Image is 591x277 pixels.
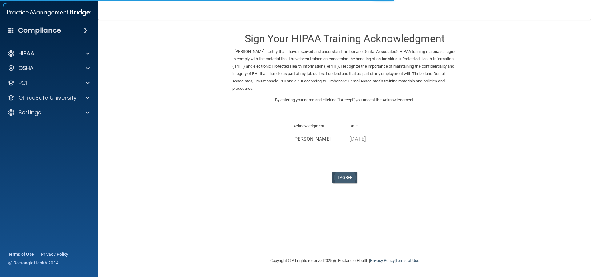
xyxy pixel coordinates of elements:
[7,6,91,19] img: PMB logo
[396,258,419,263] a: Terms of Use
[293,122,340,130] p: Acknowledgment
[8,251,34,257] a: Terms of Use
[41,251,69,257] a: Privacy Policy
[18,26,61,35] h4: Compliance
[18,65,34,72] p: OSHA
[7,65,90,72] a: OSHA
[232,251,457,271] div: Copyright © All rights reserved 2025 @ Rectangle Health | |
[232,96,457,104] p: By entering your name and clicking "I Accept" you accept the Acknowledgment.
[7,79,90,87] a: PCI
[18,94,77,101] p: OfficeSafe University
[349,122,396,130] p: Date
[7,109,90,116] a: Settings
[18,109,41,116] p: Settings
[332,172,357,183] button: I Agree
[235,49,264,54] ins: [PERSON_NAME]
[293,134,340,145] input: Full Name
[7,50,90,57] a: HIPAA
[8,260,58,266] span: Ⓒ Rectangle Health 2024
[18,79,27,87] p: PCI
[232,48,457,92] p: I, , certify that I have received and understand Timberlane Dental Associates's HIPAA training ma...
[232,33,457,44] h3: Sign Your HIPAA Training Acknowledgment
[349,134,396,144] p: [DATE]
[370,258,394,263] a: Privacy Policy
[7,94,90,101] a: OfficeSafe University
[18,50,34,57] p: HIPAA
